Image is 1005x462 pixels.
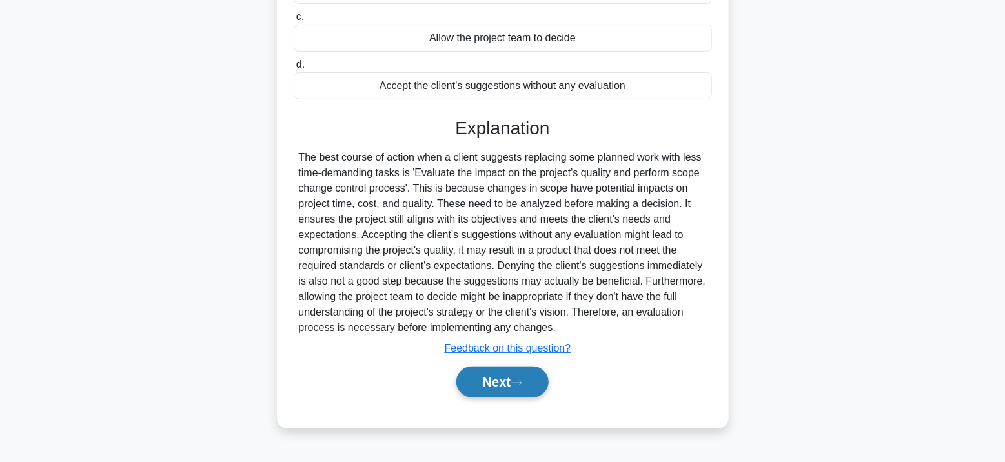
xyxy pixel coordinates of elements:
button: Next [456,367,549,397]
a: Feedback on this question? [445,343,571,354]
h3: Explanation [301,117,704,139]
span: d. [296,59,305,70]
div: Allow the project team to decide [294,25,712,52]
div: The best course of action when a client suggests replacing some planned work with less time-deman... [299,150,707,336]
div: Accept the client's suggestions without any evaluation [294,72,712,99]
span: c. [296,11,304,22]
